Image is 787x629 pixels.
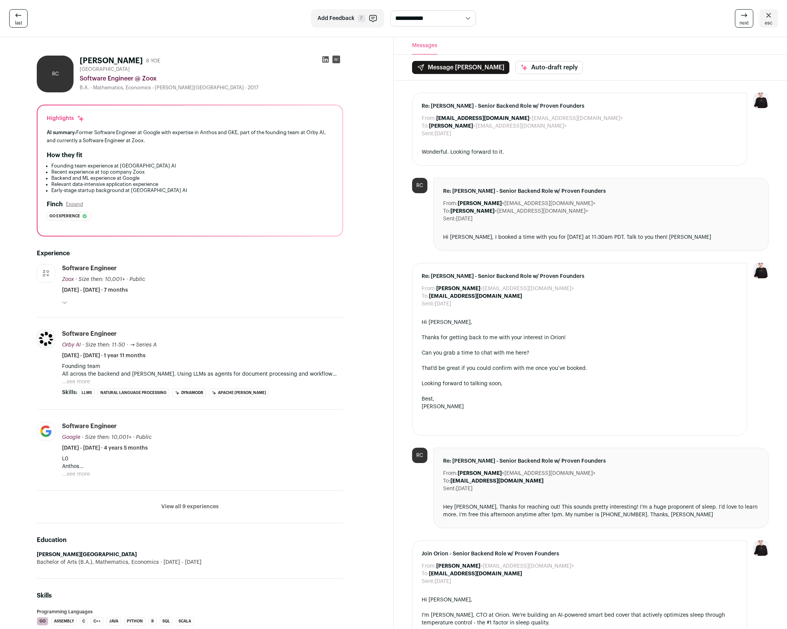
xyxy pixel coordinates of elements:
[422,562,436,570] dt: From:
[429,294,522,299] b: [EMAIL_ADDRESS][DOMAIN_NAME]
[435,300,451,308] dd: [DATE]
[51,187,333,194] li: Early-stage startup background at [GEOGRAPHIC_DATA] AI
[436,285,574,292] dd: <[EMAIL_ADDRESS][DOMAIN_NAME]>
[443,503,759,519] div: Hey [PERSON_NAME], Thanks for reaching out! This sounds pretty interesting! I’m a huge proponent ...
[422,570,429,578] dt: To:
[80,56,143,66] h1: [PERSON_NAME]
[51,169,333,175] li: Recent experience at top company Zoox
[765,20,772,26] span: esc
[47,128,333,145] div: Former Software Engineer at Google with expertise in Anthos and GKE, part of the founding team at...
[412,37,437,54] button: Messages
[149,617,157,626] li: R
[740,20,749,26] span: next
[450,478,543,484] b: [EMAIL_ADDRESS][DOMAIN_NAME]
[62,389,77,396] span: Skills:
[443,200,458,207] dt: From:
[412,448,427,463] div: RC
[62,470,90,478] button: ...see more
[422,578,435,585] dt: Sent:
[62,455,343,470] p: L0 Anthos GKE Drinking guava leaf water
[176,617,194,626] li: Scala
[37,609,343,614] h3: Programming Languages
[753,263,769,278] img: 9240684-medium_jpg
[49,212,80,220] span: Go experience
[443,215,456,223] dt: Sent:
[37,591,343,600] h2: Skills
[62,277,74,282] span: Zoox
[209,389,269,397] li: Apache [PERSON_NAME]
[759,9,778,28] a: esc
[75,277,125,282] span: · Size then: 10,001+
[422,122,429,130] dt: To:
[456,485,473,493] dd: [DATE]
[47,200,63,209] h2: Finch
[735,9,753,28] a: next
[422,395,738,403] div: Best,
[422,300,435,308] dt: Sent:
[429,122,567,130] dd: <[EMAIL_ADDRESS][DOMAIN_NAME]>
[133,434,134,441] span: ·
[127,341,128,349] span: ·
[443,233,759,241] div: Hi [PERSON_NAME], I booked a time with you for [DATE] at 11:30am PDT. Talk to you then! [PERSON_N...
[443,187,759,195] span: Re: [PERSON_NAME] - Senior Backend Role w/ Proven Founders
[317,15,355,22] span: Add Feedback
[159,558,201,566] span: [DATE] - [DATE]
[47,151,82,160] h2: How they fit
[62,330,117,338] div: Software Engineer
[458,200,596,207] dd: <[EMAIL_ADDRESS][DOMAIN_NAME]>
[106,617,121,626] li: Java
[422,148,738,156] div: Wonderful. Looking forward to it.
[82,342,125,348] span: · Size then: 11-50
[62,435,80,440] span: Google
[422,365,738,372] div: That'd be great if you could confirm with me once you’ve booked.
[62,352,146,360] span: [DATE] - [DATE] · 1 year 11 months
[51,181,333,187] li: Relevant data-intensive application experience
[753,540,769,556] img: 9240684-medium_jpg
[62,363,343,378] p: Founding team All across the backend and [PERSON_NAME]. Using LLMs as agents for document process...
[9,9,28,28] a: last
[98,389,169,397] li: Natural Language Processing
[311,9,384,28] button: Add Feedback F
[91,617,103,626] li: C++
[62,286,128,294] span: [DATE] - [DATE] · 7 months
[435,578,451,585] dd: [DATE]
[80,66,130,72] span: [GEOGRAPHIC_DATA]
[753,93,769,108] img: 9240684-medium_jpg
[62,444,148,452] span: [DATE] - [DATE] · 4 years 5 months
[443,485,456,493] dt: Sent:
[422,403,738,411] div: [PERSON_NAME]
[51,617,77,626] li: Assembly
[37,558,343,566] div: Bachelor of Arts (B.A.), Mathematics, Economics
[62,264,117,273] div: Software Engineer
[412,178,427,193] div: RC
[37,552,137,557] strong: [PERSON_NAME][GEOGRAPHIC_DATA]
[62,342,81,348] span: Orby AI
[146,57,160,65] div: 8 YOE
[450,209,494,214] b: [PERSON_NAME]
[436,286,480,291] b: [PERSON_NAME]
[62,422,117,430] div: Software Engineer
[422,611,738,627] div: I'm [PERSON_NAME], CTO at Orion. We're building an AI-powered smart bed cover that actively optim...
[422,292,429,300] dt: To:
[47,115,85,122] div: Highlights
[422,350,529,356] a: Can you grab a time to chat with me here?
[458,471,502,476] b: [PERSON_NAME]
[450,207,588,215] dd: <[EMAIL_ADDRESS][DOMAIN_NAME]>
[37,422,55,440] img: 8d2c6156afa7017e60e680d3937f8205e5697781b6c771928cb24e9df88505de.jpg
[456,215,473,223] dd: [DATE]
[358,15,365,22] span: F
[136,435,152,440] span: Public
[62,378,90,386] button: ...see more
[429,571,522,576] b: [EMAIL_ADDRESS][DOMAIN_NAME]
[37,535,343,545] h2: Education
[443,477,450,485] dt: To:
[80,85,343,91] div: B.A. - Mathematics, Economics - [PERSON_NAME][GEOGRAPHIC_DATA] - 2017
[80,617,88,626] li: C
[47,130,76,135] span: AI summary:
[422,273,738,280] span: Re: [PERSON_NAME] - Senior Backend Role w/ Proven Founders
[172,389,206,397] li: DynamoDB
[37,264,55,282] img: 672ccf8e7209a6ac13f1a35c5fbd703c89bd579afbd5f043eb2c8fa6090456d9.jpg
[82,435,131,440] span: · Size then: 10,001+
[422,115,436,122] dt: From:
[130,342,157,348] span: → Series A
